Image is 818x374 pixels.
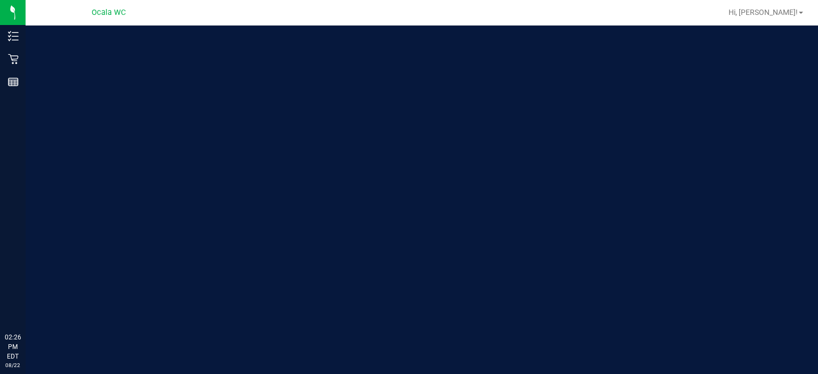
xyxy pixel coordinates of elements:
[8,77,19,87] inline-svg: Reports
[5,361,21,369] p: 08/22
[5,333,21,361] p: 02:26 PM EDT
[92,8,126,17] span: Ocala WC
[8,31,19,41] inline-svg: Inventory
[729,8,798,16] span: Hi, [PERSON_NAME]!
[8,54,19,64] inline-svg: Retail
